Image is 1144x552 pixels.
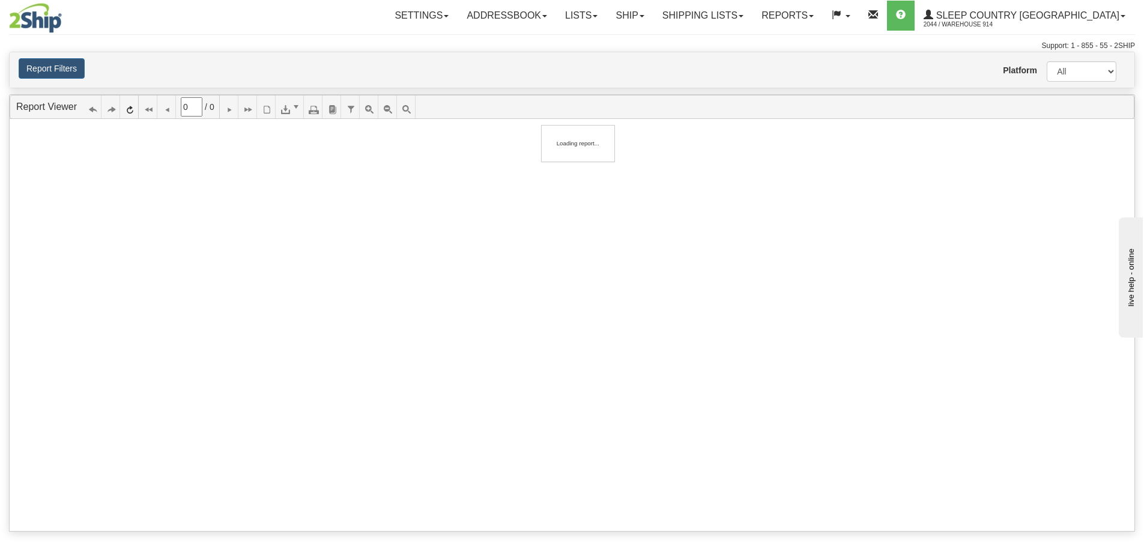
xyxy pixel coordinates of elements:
button: Report Filters [19,58,85,79]
div: live help - online [9,10,111,19]
span: Sleep Country [GEOGRAPHIC_DATA] [933,10,1119,20]
iframe: chat widget [1116,214,1143,337]
a: Settings [386,1,458,31]
a: Reports [752,1,823,31]
div: Loading report... [548,131,608,156]
label: Platform [1003,64,1029,76]
span: / [205,101,207,113]
a: Addressbook [458,1,556,31]
div: Support: 1 - 855 - 55 - 2SHIP [9,41,1135,51]
span: 2044 / Warehouse 914 [924,19,1014,31]
img: logo2044.jpg [9,3,62,33]
a: Lists [556,1,607,31]
span: 0 [210,101,214,113]
a: Refresh [120,96,139,118]
a: Sleep Country [GEOGRAPHIC_DATA] 2044 / Warehouse 914 [915,1,1134,31]
a: Ship [607,1,653,31]
a: Shipping lists [653,1,752,31]
a: Report Viewer [16,102,77,112]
